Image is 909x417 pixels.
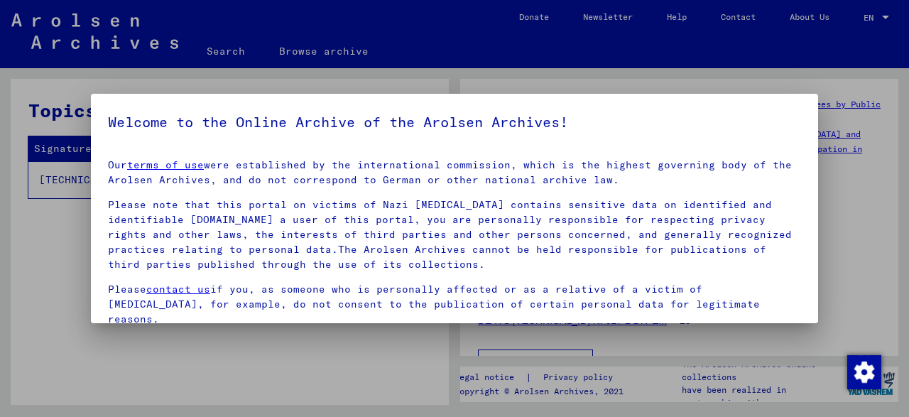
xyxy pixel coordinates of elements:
[127,158,204,171] a: terms of use
[847,354,881,389] div: Change consent
[108,282,801,327] p: Please if you, as someone who is personally affected or as a relative of a victim of [MEDICAL_DAT...
[146,283,210,296] a: contact us
[108,111,801,134] h5: Welcome to the Online Archive of the Arolsen Archives!
[108,158,801,188] p: Our were established by the international commission, which is the highest governing body of the ...
[847,355,881,389] img: Change consent
[108,197,801,272] p: Please note that this portal on victims of Nazi [MEDICAL_DATA] contains sensitive data on identif...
